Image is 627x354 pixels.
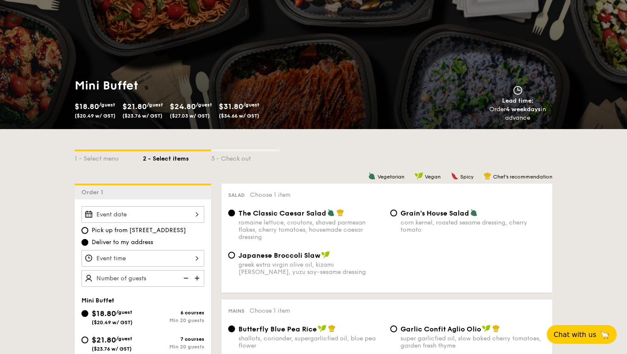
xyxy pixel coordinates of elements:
[238,209,326,217] span: The Classic Caesar Salad
[211,151,279,163] div: 3 - Check out
[327,209,335,216] img: icon-vegetarian.fe4039eb.svg
[250,307,290,314] span: Choose 1 item
[170,102,196,111] span: $24.80
[479,105,556,122] div: Order in advance
[451,172,459,180] img: icon-spicy.37a8142b.svg
[228,308,244,314] span: Mains
[81,227,88,234] input: Pick up from [STREET_ADDRESS]
[368,172,376,180] img: icon-vegetarian.fe4039eb.svg
[81,239,88,246] input: Deliver to my address
[81,206,204,223] input: Event date
[502,97,534,104] span: Lead time:
[460,174,473,180] span: Spicy
[75,113,116,119] span: ($20.49 w/ GST)
[493,174,552,180] span: Chef's recommendation
[81,189,107,196] span: Order 1
[250,191,290,199] span: Choose 1 item
[390,325,397,332] input: Garlic Confit Aglio Oliosuper garlicfied oil, slow baked cherry tomatoes, garden fresh thyme
[122,113,163,119] span: ($23.76 w/ GST)
[81,297,114,304] span: Mini Buffet
[116,309,132,315] span: /guest
[511,86,524,95] img: icon-clock.2db775ea.svg
[143,344,204,350] div: Min 20 guests
[243,102,259,108] span: /guest
[92,238,153,247] span: Deliver to my address
[484,172,491,180] img: icon-chef-hat.a58ddaea.svg
[116,336,132,342] span: /guest
[75,151,143,163] div: 1 - Select menu
[547,325,617,344] button: Chat with us🦙
[75,78,310,93] h1: Mini Buffet
[219,102,243,111] span: $31.80
[337,209,344,216] img: icon-chef-hat.a58ddaea.svg
[401,219,546,233] div: corn kernel, roasted sesame dressing, cherry tomato
[81,310,88,317] input: $18.80/guest($20.49 w/ GST)6 coursesMin 20 guests
[196,102,212,108] span: /guest
[81,250,204,267] input: Event time
[92,309,116,318] span: $18.80
[506,106,541,113] strong: 4 weekdays
[318,325,326,332] img: icon-vegan.f8ff3823.svg
[99,102,115,108] span: /guest
[238,261,383,276] div: greek extra virgin olive oil, kizami [PERSON_NAME], yuzu soy-sesame dressing
[75,102,99,111] span: $18.80
[143,310,204,316] div: 6 courses
[92,335,116,345] span: $21.80
[401,209,469,217] span: Grain's House Salad
[228,210,235,216] input: The Classic Caesar Saladromaine lettuce, croutons, shaved parmesan flakes, cherry tomatoes, house...
[482,325,491,332] img: icon-vegan.f8ff3823.svg
[92,346,132,352] span: ($23.76 w/ GST)
[228,325,235,332] input: Butterfly Blue Pea Riceshallots, coriander, supergarlicfied oil, blue pea flower
[81,337,88,343] input: $21.80/guest($23.76 w/ GST)7 coursesMin 20 guests
[328,325,336,332] img: icon-chef-hat.a58ddaea.svg
[143,151,211,163] div: 2 - Select items
[147,102,163,108] span: /guest
[600,330,610,340] span: 🦙
[377,174,404,180] span: Vegetarian
[143,317,204,323] div: Min 20 guests
[92,319,133,325] span: ($20.49 w/ GST)
[238,335,383,349] div: shallots, coriander, supergarlicfied oil, blue pea flower
[219,113,259,119] span: ($34.66 w/ GST)
[238,251,320,259] span: Japanese Broccoli Slaw
[228,192,245,198] span: Salad
[470,209,478,216] img: icon-vegetarian.fe4039eb.svg
[228,252,235,259] input: Japanese Broccoli Slawgreek extra virgin olive oil, kizami [PERSON_NAME], yuzu soy-sesame dressing
[554,331,596,339] span: Chat with us
[238,325,317,333] span: Butterfly Blue Pea Rice
[192,270,204,286] img: icon-add.58712e84.svg
[415,172,423,180] img: icon-vegan.f8ff3823.svg
[81,270,204,287] input: Number of guests
[492,325,500,332] img: icon-chef-hat.a58ddaea.svg
[321,251,330,259] img: icon-vegan.f8ff3823.svg
[390,210,397,216] input: Grain's House Saladcorn kernel, roasted sesame dressing, cherry tomato
[401,335,546,349] div: super garlicfied oil, slow baked cherry tomatoes, garden fresh thyme
[425,174,441,180] span: Vegan
[238,219,383,241] div: romaine lettuce, croutons, shaved parmesan flakes, cherry tomatoes, housemade caesar dressing
[170,113,210,119] span: ($27.03 w/ GST)
[401,325,481,333] span: Garlic Confit Aglio Olio
[143,336,204,342] div: 7 courses
[179,270,192,286] img: icon-reduce.1d2dbef1.svg
[122,102,147,111] span: $21.80
[92,226,186,235] span: Pick up from [STREET_ADDRESS]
